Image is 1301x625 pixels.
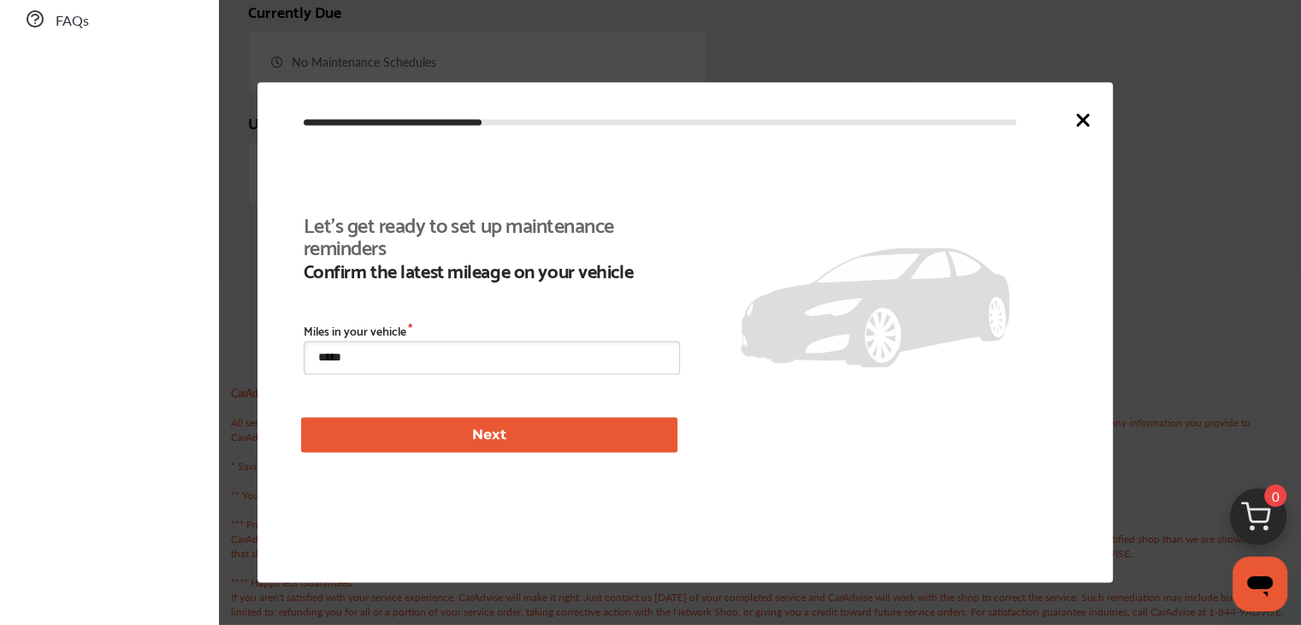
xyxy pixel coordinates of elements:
label: Miles in your vehicle [304,324,680,337]
span: 0 [1264,485,1286,507]
img: cart_icon.3d0951e8.svg [1217,480,1299,562]
button: Next [301,418,677,453]
iframe: Button to launch messaging window [1233,557,1287,611]
span: FAQs [56,10,89,33]
img: placeholder_car.fcab19be.svg [741,247,1009,368]
b: Confirm the latest mileage on your vehicle [304,259,669,281]
b: Let's get ready to set up maintenance reminders [304,212,669,257]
